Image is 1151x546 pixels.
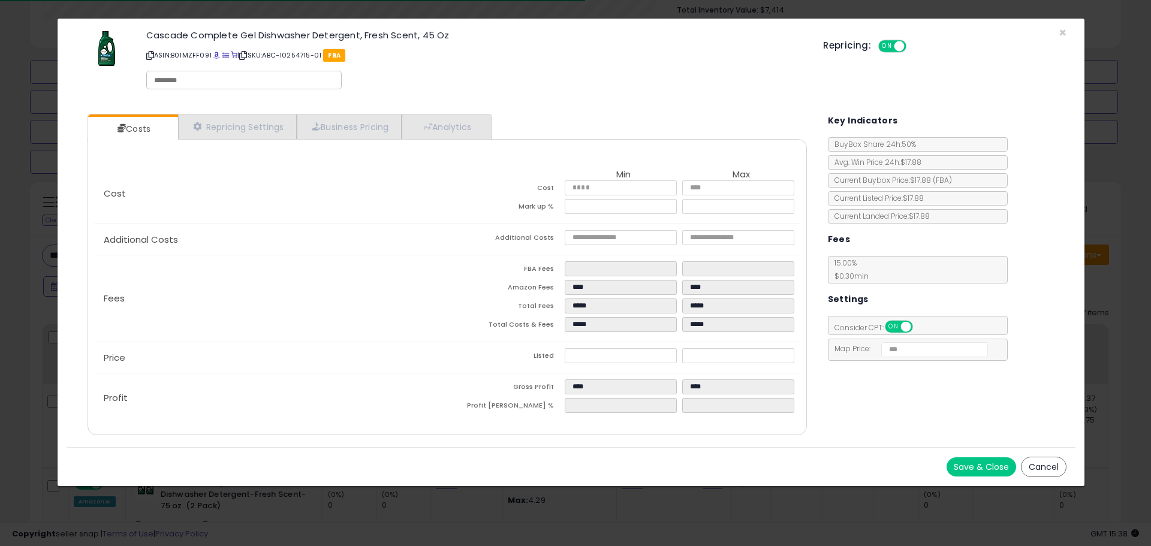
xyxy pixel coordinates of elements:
[1021,457,1066,477] button: Cancel
[94,189,447,198] p: Cost
[911,322,930,332] span: OFF
[447,230,565,249] td: Additional Costs
[447,379,565,398] td: Gross Profit
[828,175,952,185] span: Current Buybox Price:
[828,258,869,281] span: 15.00 %
[828,157,921,167] span: Avg. Win Price 24h: $17.88
[828,232,851,247] h5: Fees
[323,49,345,62] span: FBA
[828,193,924,203] span: Current Listed Price: $17.88
[146,46,805,65] p: ASIN: B01MZFF091 | SKU: ABC-10254715-01
[933,175,952,185] span: ( FBA )
[565,170,682,180] th: Min
[447,280,565,298] td: Amazon Fees
[886,322,901,332] span: ON
[447,317,565,336] td: Total Costs & Fees
[828,211,930,221] span: Current Landed Price: $17.88
[910,175,952,185] span: $17.88
[447,180,565,199] td: Cost
[947,457,1016,476] button: Save & Close
[98,31,116,67] img: 41f08qZ0+EL._SL60_.jpg
[94,294,447,303] p: Fees
[828,113,898,128] h5: Key Indicators
[88,117,177,141] a: Costs
[905,41,924,52] span: OFF
[828,139,916,149] span: BuyBox Share 24h: 50%
[231,50,237,60] a: Your listing only
[682,170,800,180] th: Max
[402,114,490,139] a: Analytics
[447,261,565,280] td: FBA Fees
[447,298,565,317] td: Total Fees
[94,353,447,363] p: Price
[94,235,447,245] p: Additional Costs
[297,114,402,139] a: Business Pricing
[447,398,565,417] td: Profit [PERSON_NAME] %
[222,50,229,60] a: All offer listings
[828,271,869,281] span: $0.30 min
[879,41,894,52] span: ON
[828,322,929,333] span: Consider CPT:
[213,50,220,60] a: BuyBox page
[828,343,989,354] span: Map Price:
[828,292,869,307] h5: Settings
[178,114,297,139] a: Repricing Settings
[1059,24,1066,41] span: ×
[823,41,871,50] h5: Repricing:
[447,199,565,218] td: Mark up %
[94,393,447,403] p: Profit
[146,31,805,40] h3: Cascade Complete Gel Dishwasher Detergent, Fresh Scent, 45 Oz
[447,348,565,367] td: Listed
